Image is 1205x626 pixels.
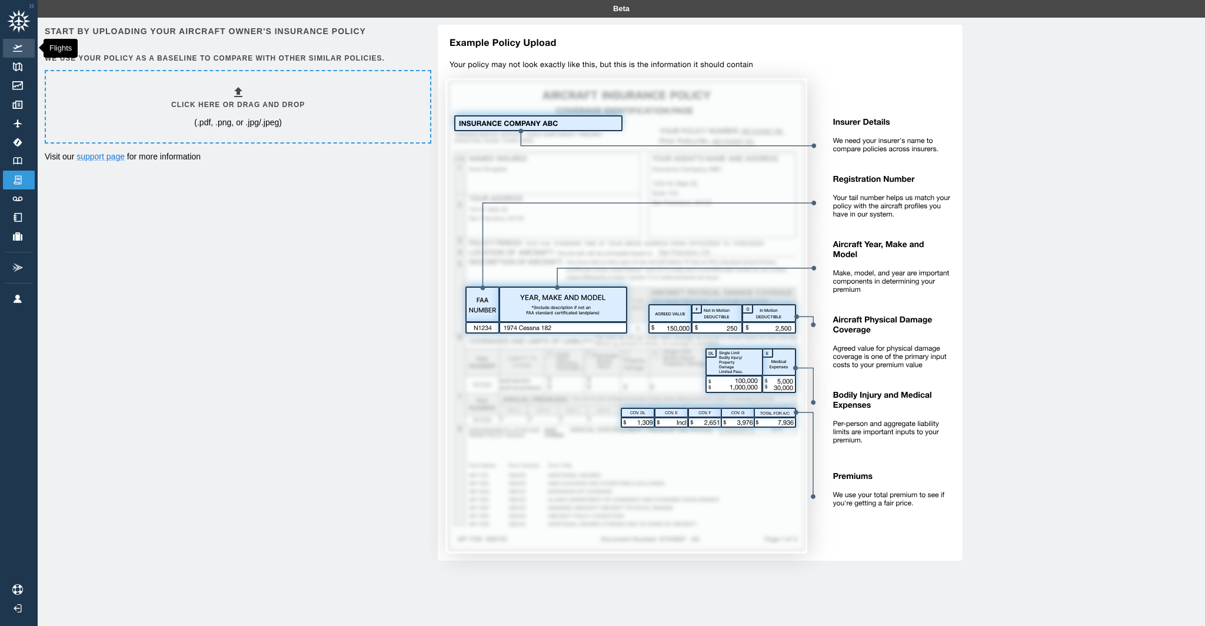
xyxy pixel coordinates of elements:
[45,151,429,162] p: Visit our for more information
[45,25,429,38] h6: Start by uploading your aircraft owner's insurance policy
[45,53,429,64] h6: We use your policy as a baseline to compare with other similar policies.
[76,152,125,161] a: support page
[194,116,282,128] p: (.pdf, .png, or .jpg/.jpeg)
[429,25,963,575] img: policy-upload-example-5e420760c1425035513a.svg
[171,99,305,111] h6: Click here or drag and drop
